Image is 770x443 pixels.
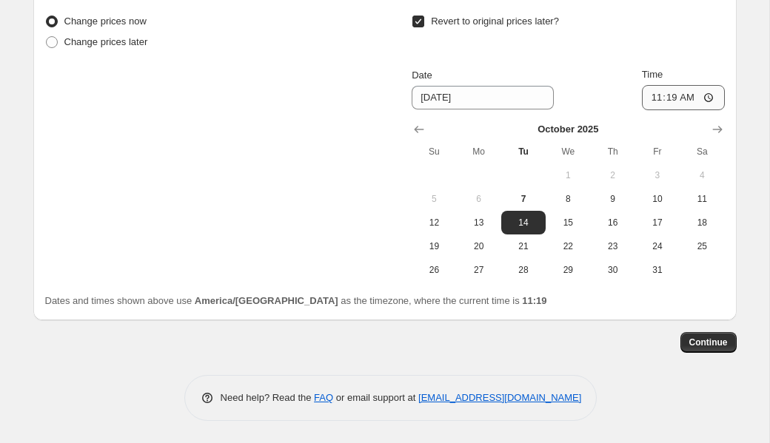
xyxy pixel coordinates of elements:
[409,119,429,140] button: Show previous month, September 2025
[552,169,584,181] span: 1
[64,16,147,27] span: Change prices now
[418,240,450,252] span: 19
[546,140,590,163] th: Wednesday
[431,16,559,27] span: Revert to original prices later?
[412,234,456,258] button: Sunday October 19 2025
[507,240,540,252] span: 21
[590,258,635,282] button: Thursday October 30 2025
[686,217,718,229] span: 18
[596,169,629,181] span: 2
[641,217,674,229] span: 17
[457,258,501,282] button: Monday October 27 2025
[501,258,546,282] button: Tuesday October 28 2025
[707,119,728,140] button: Show next month, November 2025
[412,140,456,163] th: Sunday
[686,169,718,181] span: 4
[596,146,629,158] span: Th
[546,258,590,282] button: Wednesday October 29 2025
[635,163,680,187] button: Friday October 3 2025
[522,295,546,306] b: 11:19
[641,240,674,252] span: 24
[680,140,724,163] th: Saturday
[552,264,584,276] span: 29
[552,240,584,252] span: 22
[457,234,501,258] button: Monday October 20 2025
[418,217,450,229] span: 12
[463,146,495,158] span: Mo
[501,211,546,234] button: Tuesday October 14 2025
[507,217,540,229] span: 14
[686,240,718,252] span: 25
[412,211,456,234] button: Sunday October 12 2025
[45,295,547,306] span: Dates and times shown above use as the timezone, where the current time is
[195,295,338,306] b: America/[GEOGRAPHIC_DATA]
[552,217,584,229] span: 15
[596,193,629,205] span: 9
[686,193,718,205] span: 11
[333,392,418,403] span: or email support at
[642,85,725,110] input: 12:00
[686,146,718,158] span: Sa
[642,69,663,80] span: Time
[64,36,148,47] span: Change prices later
[596,240,629,252] span: 23
[412,258,456,282] button: Sunday October 26 2025
[689,337,728,348] span: Continue
[546,211,590,234] button: Wednesday October 15 2025
[641,193,674,205] span: 10
[590,211,635,234] button: Thursday October 16 2025
[680,187,724,211] button: Saturday October 11 2025
[501,140,546,163] th: Tuesday
[507,146,540,158] span: Tu
[314,392,333,403] a: FAQ
[635,258,680,282] button: Friday October 31 2025
[635,234,680,258] button: Friday October 24 2025
[418,146,450,158] span: Su
[596,264,629,276] span: 30
[635,187,680,211] button: Friday October 10 2025
[590,234,635,258] button: Thursday October 23 2025
[418,264,450,276] span: 26
[412,187,456,211] button: Sunday October 5 2025
[463,193,495,205] span: 6
[412,70,432,81] span: Date
[680,211,724,234] button: Saturday October 18 2025
[501,234,546,258] button: Tuesday October 21 2025
[546,234,590,258] button: Wednesday October 22 2025
[641,264,674,276] span: 31
[635,140,680,163] th: Friday
[457,187,501,211] button: Monday October 6 2025
[463,217,495,229] span: 13
[590,140,635,163] th: Thursday
[552,146,584,158] span: We
[457,211,501,234] button: Monday October 13 2025
[418,392,581,403] a: [EMAIL_ADDRESS][DOMAIN_NAME]
[596,217,629,229] span: 16
[412,86,554,109] input: 10/7/2025
[507,193,540,205] span: 7
[546,187,590,211] button: Wednesday October 8 2025
[680,234,724,258] button: Saturday October 25 2025
[552,193,584,205] span: 8
[221,392,315,403] span: Need help? Read the
[463,264,495,276] span: 27
[590,187,635,211] button: Thursday October 9 2025
[501,187,546,211] button: Today Tuesday October 7 2025
[507,264,540,276] span: 28
[457,140,501,163] th: Monday
[680,163,724,187] button: Saturday October 4 2025
[463,240,495,252] span: 20
[590,163,635,187] button: Thursday October 2 2025
[680,332,737,353] button: Continue
[641,146,674,158] span: Fr
[641,169,674,181] span: 3
[418,193,450,205] span: 5
[546,163,590,187] button: Wednesday October 1 2025
[635,211,680,234] button: Friday October 17 2025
